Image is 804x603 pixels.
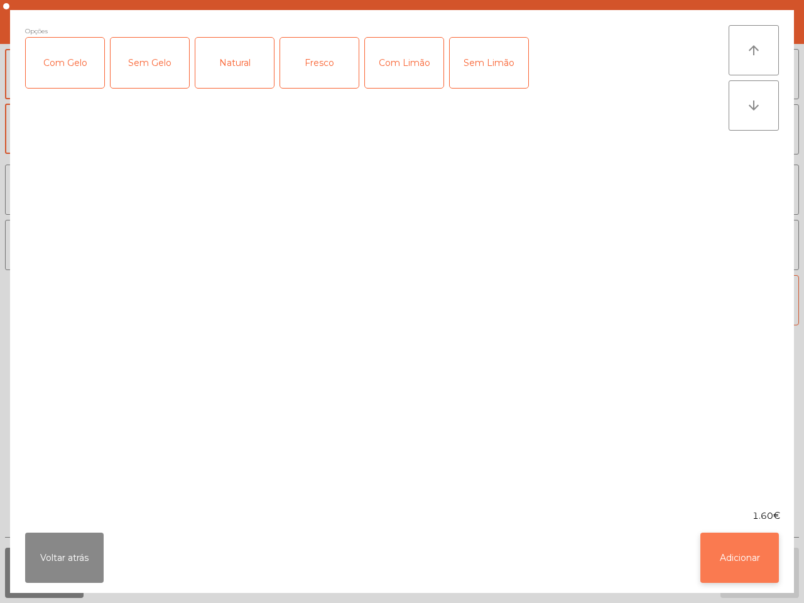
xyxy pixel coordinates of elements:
button: arrow_downward [729,80,779,131]
div: Com Limão [365,38,443,88]
button: arrow_upward [729,25,779,75]
div: Fresco [280,38,359,88]
i: arrow_upward [746,43,761,58]
div: Sem Limão [450,38,528,88]
button: Voltar atrás [25,533,104,583]
div: Sem Gelo [111,38,189,88]
span: Opções [25,25,48,37]
div: Com Gelo [26,38,104,88]
div: 1.60€ [10,509,794,523]
button: Adicionar [700,533,779,583]
i: arrow_downward [746,98,761,113]
div: Natural [195,38,274,88]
